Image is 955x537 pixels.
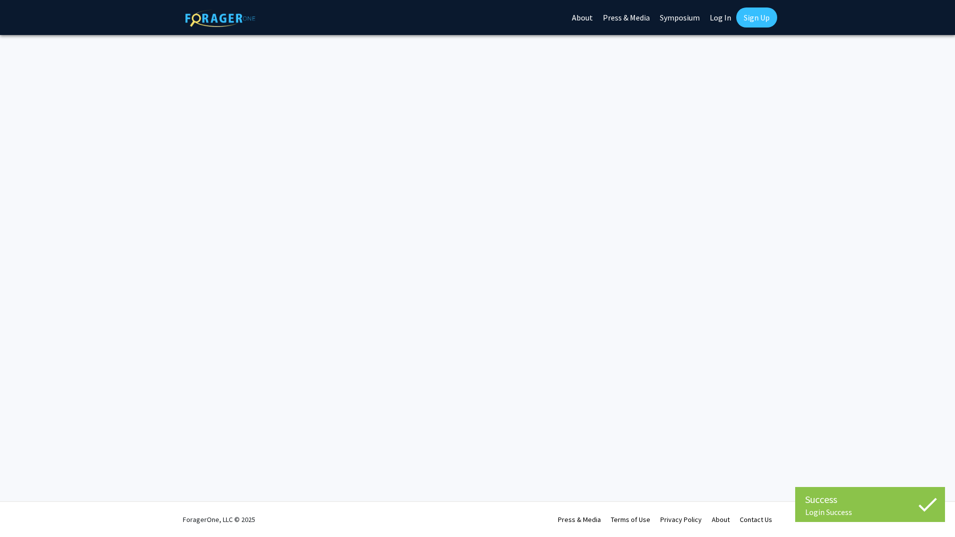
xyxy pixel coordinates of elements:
a: About [712,515,730,524]
div: Success [805,492,935,507]
div: ForagerOne, LLC © 2025 [183,502,255,537]
img: ForagerOne Logo [185,9,255,27]
a: Contact Us [740,515,772,524]
a: Privacy Policy [660,515,702,524]
a: Sign Up [736,7,777,27]
a: Terms of Use [611,515,650,524]
a: Press & Media [558,515,601,524]
div: Login Success [805,507,935,517]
